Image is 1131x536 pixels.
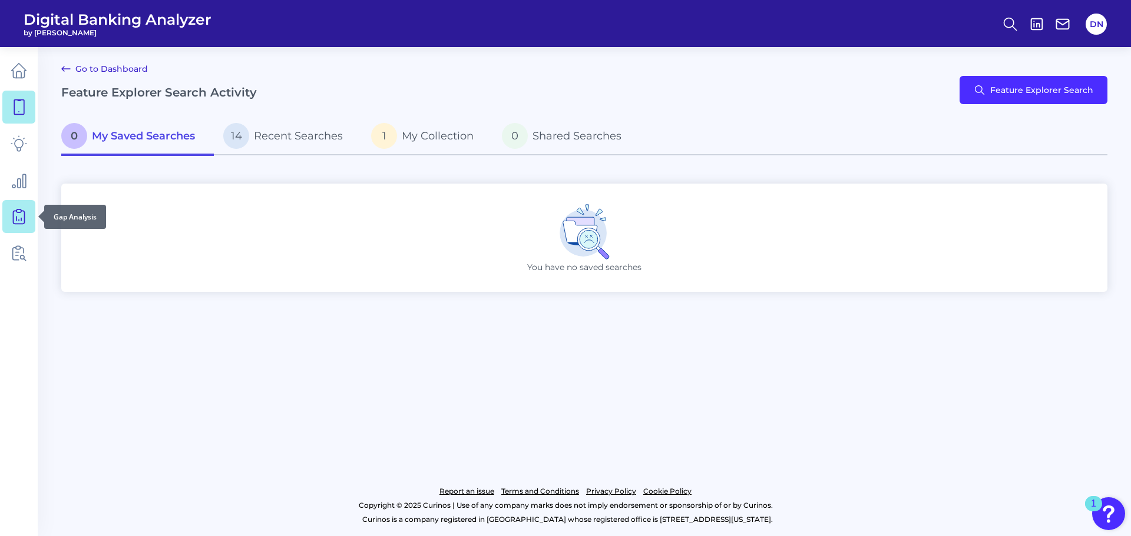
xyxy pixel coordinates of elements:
[58,498,1073,512] p: Copyright © 2025 Curinos | Use of any company marks does not imply endorsement or sponsorship of ...
[371,123,397,149] span: 1
[643,484,692,498] a: Cookie Policy
[92,129,195,142] span: My Saved Searches
[44,205,106,229] div: Gap Analysis
[223,123,249,149] span: 14
[533,129,621,142] span: Shared Searches
[61,512,1073,527] p: Curinos is a company registered in [GEOGRAPHIC_DATA] whose registered office is [STREET_ADDRESS][...
[214,118,362,156] a: 14Recent Searches
[492,118,640,156] a: 0Shared Searches
[61,123,87,149] span: 0
[1092,497,1125,530] button: Open Resource Center, 1 new notification
[1086,14,1107,35] button: DN
[24,28,211,37] span: by [PERSON_NAME]
[502,123,528,149] span: 0
[960,76,1107,104] button: Feature Explorer Search
[586,484,636,498] a: Privacy Policy
[24,11,211,28] span: Digital Banking Analyzer
[1091,504,1096,519] div: 1
[439,484,494,498] a: Report an issue
[61,62,148,76] a: Go to Dashboard
[61,85,257,99] h2: Feature Explorer Search Activity
[362,118,492,156] a: 1My Collection
[254,129,343,142] span: Recent Searches
[501,484,579,498] a: Terms and Conditions
[990,85,1093,95] span: Feature Explorer Search
[61,184,1107,292] div: You have no saved searches
[61,118,214,156] a: 0My Saved Searches
[402,129,474,142] span: My Collection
